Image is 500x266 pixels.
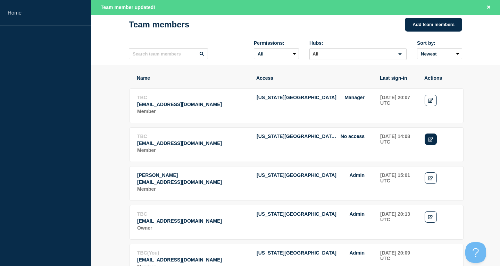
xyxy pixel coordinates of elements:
[137,179,249,185] p: Email: jmh12@msstate.edu
[257,95,336,100] span: [US_STATE][GEOGRAPHIC_DATA]
[380,75,417,81] th: Last sign-in
[341,134,365,139] span: No access
[257,211,336,217] span: [US_STATE][GEOGRAPHIC_DATA]
[256,75,373,81] th: Access
[137,172,178,178] span: [PERSON_NAME]
[137,172,249,178] p: Name: Jason Hendrick
[380,133,417,155] td: Last sign-in: 2025-09-22 14:08 UTC
[257,211,365,217] li: Access to Hub Mississippi State University with role Admin
[424,211,456,232] td: Actions: Edit
[309,48,407,60] div: Search for option
[137,186,249,192] p: Role: Member
[405,18,462,32] button: Add team members
[137,102,249,107] p: Email: rlw18@msstate.edu
[425,211,437,223] a: Edit
[101,5,155,10] span: Team member updated!
[129,20,189,29] h1: Team members
[310,50,394,58] input: Search for option
[380,211,417,232] td: Last sign-in: 2025-09-30 20:13 UTC
[417,40,462,46] div: Sort by:
[257,134,365,139] li: Access to Hub Mississippi State University with role No access
[137,109,249,114] p: Role: Member
[425,95,437,106] a: Edit
[137,134,147,139] span: TBC
[424,75,456,81] th: Actions
[254,40,299,46] div: Permissions:
[137,211,249,217] p: Name: TBC
[257,250,365,256] li: Access to Hub Mississippi State University with role Admin
[137,225,249,231] p: Role: Owner
[484,3,493,11] button: Close banner
[349,250,365,256] span: Admin
[147,250,159,256] span: (You)
[137,250,147,256] span: TBC
[137,250,249,256] p: Name: TBC
[424,172,456,194] td: Actions: Edit
[137,134,249,139] p: Name: TBC
[257,95,365,100] li: Access to Hub Mississippi State University with role Manager
[257,172,365,178] li: Access to Hub Mississippi State University with role Admin
[137,147,249,153] p: Role: Member
[344,95,365,100] span: Manager
[425,134,437,145] a: Edit
[137,211,147,217] span: TBC
[425,172,437,184] a: Edit
[129,48,208,59] input: Search team members
[349,211,365,217] span: Admin
[136,75,249,81] th: Name
[424,133,456,155] td: Actions: Edit
[137,218,249,224] p: Email: ss@its.msstate.edu
[380,172,417,194] td: Last sign-in: 2025-10-02 15:01 UTC
[465,242,486,263] iframe: Help Scout Beacon - Open
[349,172,365,178] span: Admin
[254,48,299,59] select: Permissions:
[309,40,407,46] div: Hubs:
[137,140,249,146] p: Email: dag13@msstate.edu
[424,94,456,116] td: Actions: Edit
[380,94,417,116] td: Last sign-in: 2025-10-02 20:07 UTC
[257,250,336,256] span: [US_STATE][GEOGRAPHIC_DATA]
[137,257,249,263] p: Email: jem1@msstate.edu
[137,95,147,100] span: TBC
[417,48,462,59] select: Sort by
[257,134,336,139] span: [US_STATE][GEOGRAPHIC_DATA]
[257,172,336,178] span: [US_STATE][GEOGRAPHIC_DATA]
[137,95,249,100] p: Name: TBC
